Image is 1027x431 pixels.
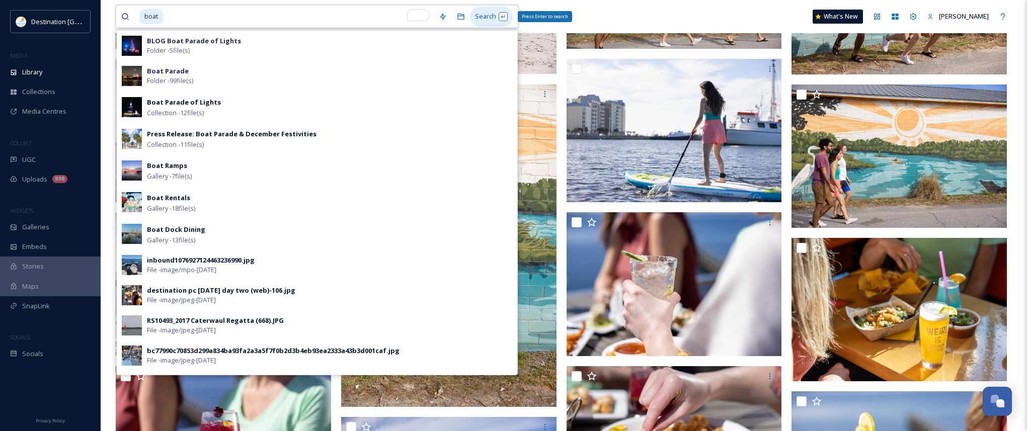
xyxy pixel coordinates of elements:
img: Panama City - Uncle Ernie's - Close up 3 girls smiling at table 2 - 2024 (Orange Video).jpg [116,212,331,356]
span: Collection - 11 file(s) [147,140,204,149]
span: Media Centres [22,107,66,116]
a: What's New [813,10,863,24]
span: Privacy Policy [36,417,65,424]
img: a0ec5d16-6017-4008-88c5-71d0acef924e.jpg [122,315,142,335]
span: Gallery - 18 file(s) [147,204,195,213]
span: COLLECT [10,139,32,147]
span: WIDGETS [10,207,33,214]
input: To enrich screen reader interactions, please activate Accessibility in Grammarly extension settings [164,6,434,28]
a: [PERSON_NAME] [922,7,994,26]
span: File - image/jpeg - [DATE] [147,325,216,335]
img: 9c66f4234f6c5c442d3fa9428b040b03297a0fe18a5b1cecd2b47d2925ce7325.jpg [122,192,142,212]
img: Panama City - St. Andrew's Bay- 3 people paddle boarding 2 - 2024 (Orange Video).jpg [116,59,331,203]
span: Collection - 12 file(s) [147,108,204,118]
a: Privacy Policy [36,414,65,426]
img: a00af2a6-fad5-4dad-9118-06f2bb77861f.jpg [122,66,142,86]
img: Panama City - El Weirdo - Close up of El Weirdo drink - 2024 (Orange Video).jpg [792,238,1007,382]
span: Maps [22,282,39,291]
span: File - image/mpo - [DATE] [147,265,216,275]
button: Open Chat [983,387,1012,416]
span: Gallery - 7 file(s) [147,171,192,181]
div: inbound1076927124463236990.jpg [147,255,255,265]
span: Uploads [22,175,47,184]
span: Collections [22,87,55,97]
span: Gallery - 13 file(s) [147,235,195,245]
div: RS10493_2017 Caterwaul Regatta (668).JPG [147,316,284,325]
span: Socials [22,349,43,359]
img: d9056575-5082-4980-a3d6-db2abe2739f0.jpg [122,36,142,56]
img: Panama City - Mural Trail- 3 people walking in front of sun mural - 2024 (Orange Video).jpg [792,84,1007,228]
span: [PERSON_NAME] [939,12,989,21]
span: Folder - 5 file(s) [147,46,190,55]
span: Folder - 99 file(s) [147,76,193,85]
img: c688fbfc-97b6-47e2-b02f-7451b2f0804d.jpg [122,97,142,117]
div: bc77990c70853d299a834ba93fa2a3a5f7f0b2d3b4eb93ea2333a43b3d001caf.jpg [147,346,400,356]
strong: Boat Dock Dining [147,225,205,234]
strong: Boat Parade [147,66,189,75]
span: File - image/jpeg - [DATE] [147,295,216,305]
span: SnapLink [22,301,50,311]
strong: Press Release: Boat Parade & December Festivities [147,129,317,138]
span: Stories [22,262,44,271]
div: 998 [52,175,67,183]
span: boat [139,9,163,24]
img: Panama City - Uncle Ernie's - Close up of girl holding clear drink - 2024 (Orange Video).jpg [567,212,782,356]
img: 652f17a4-73aa-4798-ba30-6533a6889831.jpg [122,129,142,149]
img: download.png [16,17,26,27]
span: Library [22,67,42,77]
img: 7fe6c86e-f3aa-41e1-a918-0f98b19c4125.jpg [122,346,142,366]
span: Destination [GEOGRAPHIC_DATA] [31,17,131,26]
img: Panama City - St. Andrew's Bay - Girl paddle boarding - 2024 (Orange Video).jpg [567,59,782,203]
strong: BLOG Boat Parade of Lights [147,36,241,45]
span: UGC [22,155,36,164]
strong: Boat Rentals [147,193,190,202]
span: SOCIALS [10,333,30,341]
img: e16716756ab46addd6bc072eef9bd2ba5820173002ec3653e4e46ade729f2d5b.jpg [122,224,142,244]
strong: Boat Parade of Lights [147,98,221,107]
img: aedb4b79-0f0f-4a98-9266-98d5ab6bee13.jpg [122,285,142,305]
span: Embeds [22,242,47,251]
div: Press Enter to search [518,11,572,22]
span: Galleries [22,222,49,232]
div: destination pc [DATE] day two (web)-106.jpg [147,286,295,295]
img: 4318ca67e44192bea4c1760c8ceda5c3f45f8e5029a08885a064516ff77e2319.jpg [122,160,142,181]
img: bf519493-a2f4-47c8-af44-419721a8a512.jpg [122,255,142,275]
strong: Boat Ramps [147,161,187,170]
div: Search [470,7,513,26]
span: MEDIA [10,52,28,59]
span: File - image/jpeg - [DATE] [147,356,216,365]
